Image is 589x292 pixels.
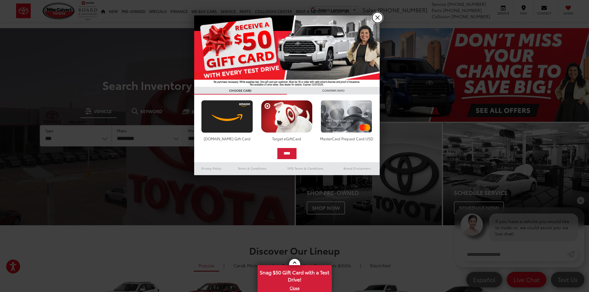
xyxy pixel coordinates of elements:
div: [DOMAIN_NAME] Gift Card [200,136,254,141]
div: MasterCard Prepaid Card USD [319,136,374,141]
img: amazoncard.png [200,100,254,133]
a: Brand Disclaimers [335,165,380,172]
h3: CONFIRM INFO [287,87,380,95]
a: Privacy Policy [194,165,229,172]
img: mastercard.png [319,100,374,133]
a: Terms & Conditions [228,165,276,172]
img: 55838_top_625864.jpg [194,15,380,87]
h3: CHOOSE CARD [194,87,287,95]
a: SMS Terms & Conditions [276,165,335,172]
span: Snag $50 Gift Card with a Test Drive! [258,266,331,285]
div: Target eGiftCard [259,136,314,141]
img: targetcard.png [259,100,314,133]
